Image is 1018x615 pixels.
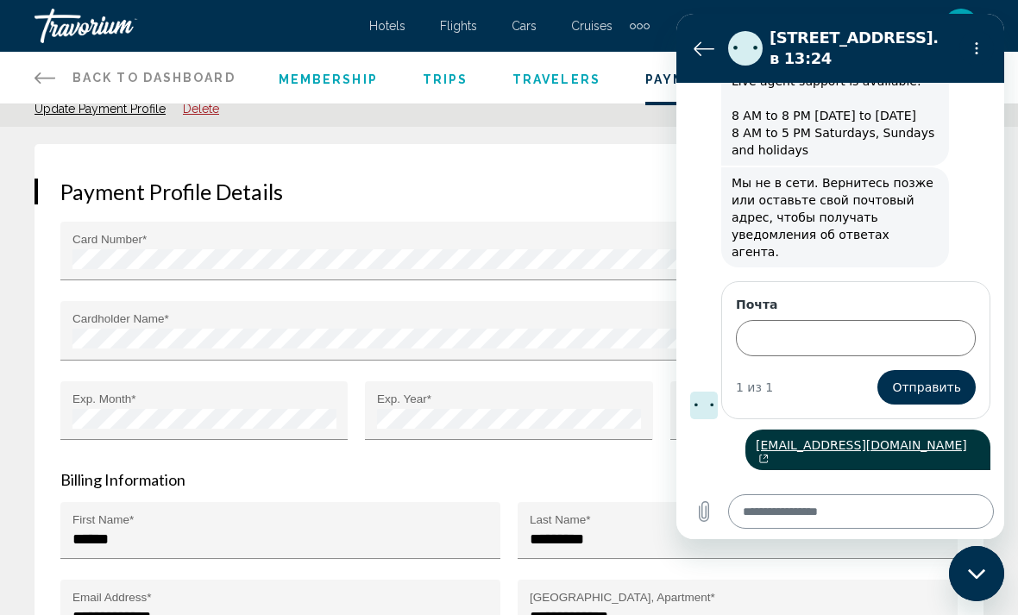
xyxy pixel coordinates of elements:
a: Membership [279,72,378,86]
a: Hotels [369,19,405,33]
h3: Payment Profile Details [60,179,958,204]
a: Travelers [512,72,600,86]
a: Cars [512,19,537,33]
span: Back to Dashboard [72,71,236,85]
button: Update Payment Profile [35,101,166,116]
a: Flights [440,19,477,33]
p: Billing Information [60,470,958,489]
iframe: Окно обмена сообщениями [676,14,1004,539]
iframe: Кнопка, открывающая окно обмена сообщениями; идет разговор [949,546,1004,601]
button: User Menu [939,8,983,44]
a: Payments [645,72,726,86]
button: Extra navigation items [630,12,650,40]
a: Back to Dashboard [35,52,236,104]
a: Travorium [35,9,352,43]
a: Trips [423,72,468,86]
button: Delete [183,101,219,116]
a: Cruises [571,19,613,33]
